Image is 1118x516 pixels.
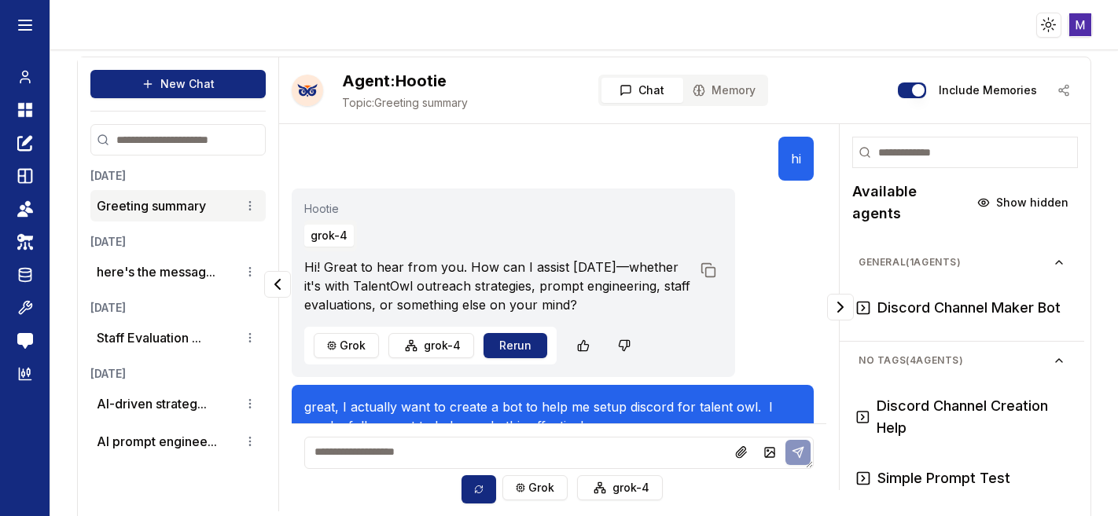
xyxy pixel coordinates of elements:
button: Conversation options [241,262,259,281]
button: Conversation options [241,432,259,451]
button: Collapse panel [264,271,291,298]
button: Collapse panel [827,294,854,320]
img: feedback [17,333,33,349]
p: great, I actually want to create a bot to help me setup discord for talent owl. I need a full pro... [304,397,801,435]
h3: [DATE] [90,168,266,184]
img: Bot [292,75,323,106]
span: grok-4 [612,480,649,496]
h3: Simple Prompt Test [877,467,1010,489]
img: ACg8ocI3K3aSuzFEhhGVEpmOL6RR35L8WCnUE51r3YfROrWe52VSEg=s96-c [1069,13,1092,36]
button: Rerun [484,333,547,358]
button: AI prompt enginee... [97,432,217,451]
button: grok-4 [388,333,474,358]
h2: Hootie [342,70,468,92]
p: Hi! Great to hear from you. How can I assist [DATE]—whether it's with TalentOwl outreach strategi... [304,258,691,314]
button: Show hidden [968,190,1078,215]
button: Talk with Hootie [292,75,323,106]
button: Conversation options [241,394,259,413]
p: Greeting summary [97,196,206,215]
h3: [DATE] [90,366,266,382]
h3: Discord Channel Creation Help [877,395,1068,439]
span: Greeting summary [342,95,468,111]
button: grok [314,333,379,358]
span: Memory [712,82,756,98]
button: grok-4 [577,475,663,500]
button: No Tags(4agents) [846,348,1078,373]
span: Agent used for this conversation [304,201,716,217]
h3: [DATE] [90,300,266,316]
span: Show hidden [996,195,1068,210]
span: grok-4 [424,338,461,353]
button: Include memories in the messages below [898,82,926,98]
p: hi [791,149,801,168]
span: General ( 1 agents) [859,256,1053,269]
label: Include memories in the messages below [939,85,1037,96]
button: grok [502,475,568,500]
button: Conversation options [241,328,259,347]
button: Staff Evaluation ... [97,328,201,347]
span: Chat [638,82,664,98]
span: grok [528,480,554,496]
button: grok-4 [304,225,354,247]
h3: Discord Channel Maker Bot [877,297,1061,319]
button: AI-driven strateg... [97,394,207,413]
button: Conversation options [241,196,259,215]
button: New Chat [90,70,266,98]
span: No Tags ( 4 agents) [859,354,1053,367]
button: here's the messag... [97,262,215,281]
button: General(1agents) [846,250,1078,275]
span: grok [340,338,366,353]
h2: Available agents [852,181,968,225]
button: Sync model selection with the edit page [462,475,496,503]
h3: [DATE] [90,234,266,250]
